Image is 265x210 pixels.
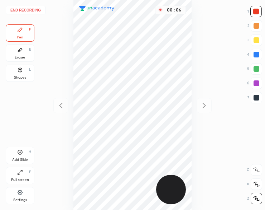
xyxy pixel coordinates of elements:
[79,6,115,11] img: logo.38c385cc.svg
[29,150,31,154] div: H
[17,36,23,39] div: Pen
[11,178,29,182] div: Full screen
[15,56,25,59] div: Eraser
[247,178,262,190] div: X
[29,48,31,51] div: E
[12,158,28,162] div: Add Slide
[29,28,31,31] div: P
[247,193,262,204] div: Z
[247,78,262,89] div: 6
[247,63,262,75] div: 5
[29,68,31,71] div: L
[247,6,262,17] div: 1
[247,34,262,46] div: 3
[247,164,262,176] div: C
[13,198,27,202] div: Settings
[14,76,26,79] div: Shapes
[247,20,262,32] div: 2
[29,170,31,174] div: F
[247,49,262,60] div: 4
[247,92,262,103] div: 7
[165,8,183,13] div: 00 : 06
[6,6,45,14] button: End recording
